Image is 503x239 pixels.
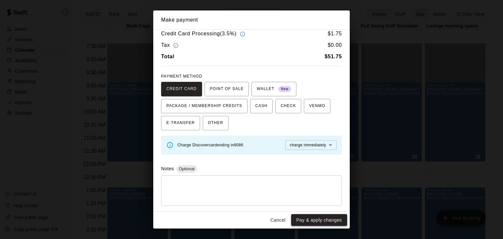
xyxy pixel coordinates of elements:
span: PAYMENT METHOD [161,74,202,79]
h6: $ 0.00 [328,41,342,50]
h2: Make payment [153,10,350,29]
button: OTHER [203,116,229,130]
span: Charge Discover card ending in 8086 [177,143,243,147]
span: New [278,85,291,94]
span: VENMO [309,101,325,111]
span: CASH [255,101,268,111]
button: WALLET New [251,82,296,96]
span: PACKAGE / MEMBERSHIP CREDITS [166,101,242,111]
button: VENMO [304,99,330,113]
b: Total [161,54,174,59]
span: POINT OF SALE [210,84,244,94]
h6: Credit Card Processing ( 3.5% ) [161,29,247,38]
h6: Tax [161,41,180,50]
span: CREDIT CARD [166,84,197,94]
label: Notes [161,166,174,171]
button: POINT OF SALE [205,82,249,96]
span: OTHER [208,118,223,128]
span: CHECK [281,101,296,111]
button: CASH [250,99,273,113]
button: CHECK [275,99,301,113]
button: E-TRANSFER [161,116,200,130]
h6: $ 1.75 [328,29,342,38]
button: CREDIT CARD [161,82,202,96]
button: Pay & apply changes [291,214,347,226]
button: PACKAGE / MEMBERSHIP CREDITS [161,99,248,113]
span: charge immediately [290,143,326,147]
span: WALLET [257,84,291,94]
span: Optional [176,166,197,171]
button: Cancel [268,214,289,226]
b: $ 51.75 [325,54,342,59]
span: E-TRANSFER [166,118,195,128]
